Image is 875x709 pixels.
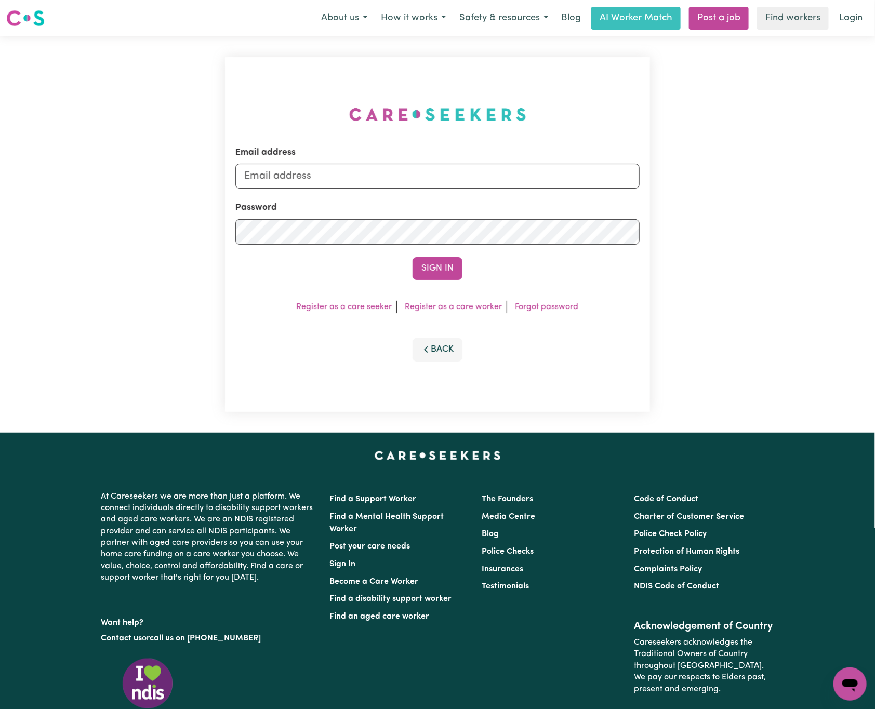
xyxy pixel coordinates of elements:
[482,565,523,573] a: Insurances
[482,495,533,503] a: The Founders
[757,7,829,30] a: Find workers
[235,201,277,215] label: Password
[329,495,416,503] a: Find a Support Worker
[555,7,587,30] a: Blog
[634,495,699,503] a: Code of Conduct
[375,451,501,460] a: Careseekers home page
[101,628,317,648] p: or
[329,513,444,533] a: Find a Mental Health Support Worker
[482,513,535,521] a: Media Centre
[634,582,720,591] a: NDIS Code of Conduct
[634,513,745,521] a: Charter of Customer Service
[101,487,317,588] p: At Careseekers we are more than just a platform. We connect individuals directly to disability su...
[634,620,774,633] h2: Acknowledgement of Country
[413,338,462,361] button: Back
[235,146,296,159] label: Email address
[150,634,261,643] a: call us on [PHONE_NUMBER]
[329,595,452,603] a: Find a disability support worker
[329,560,355,568] a: Sign In
[413,257,462,280] button: Sign In
[453,7,555,29] button: Safety & resources
[833,7,869,30] a: Login
[374,7,453,29] button: How it works
[329,542,410,551] a: Post your care needs
[314,7,374,29] button: About us
[634,547,740,556] a: Protection of Human Rights
[235,164,640,189] input: Email address
[329,578,418,586] a: Become a Care Worker
[689,7,749,30] a: Post a job
[482,530,499,538] a: Blog
[591,7,681,30] a: AI Worker Match
[634,530,707,538] a: Police Check Policy
[297,303,392,311] a: Register as a care seeker
[405,303,502,311] a: Register as a care worker
[634,633,774,699] p: Careseekers acknowledges the Traditional Owners of Country throughout [GEOGRAPHIC_DATA]. We pay o...
[833,667,867,701] iframe: Button to launch messaging window
[482,582,529,591] a: Testimonials
[6,9,45,28] img: Careseekers logo
[101,613,317,628] p: Want help?
[634,565,702,573] a: Complaints Policy
[329,612,429,621] a: Find an aged care worker
[482,547,534,556] a: Police Checks
[515,303,579,311] a: Forgot password
[101,634,142,643] a: Contact us
[6,6,45,30] a: Careseekers logo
